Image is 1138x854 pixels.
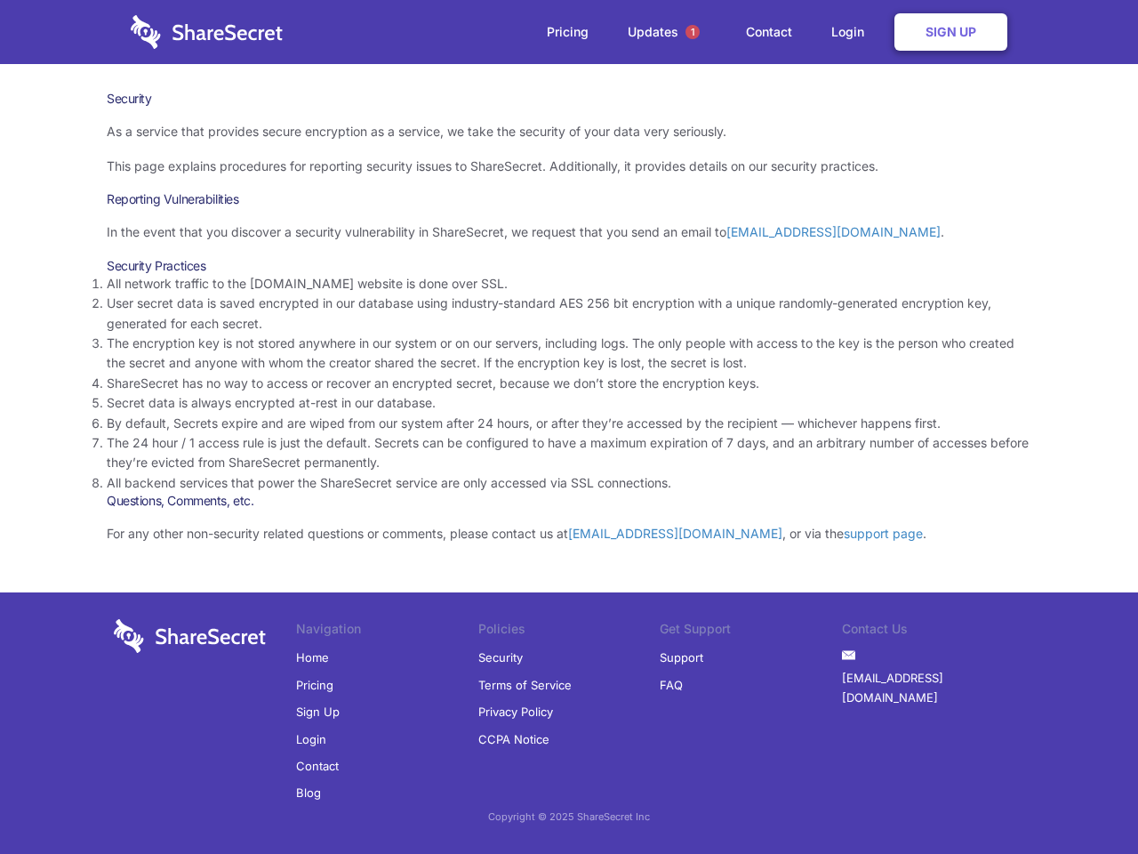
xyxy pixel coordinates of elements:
[842,665,1024,712] a: [EMAIL_ADDRESS][DOMAIN_NAME]
[107,393,1031,413] li: Secret data is always encrypted at-rest in our database.
[296,619,478,644] li: Navigation
[529,4,606,60] a: Pricing
[107,334,1031,374] li: The encryption key is not stored anywhere in our system or on our servers, including logs. The on...
[478,619,661,644] li: Policies
[660,619,842,644] li: Get Support
[478,698,553,725] a: Privacy Policy
[107,374,1031,393] li: ShareSecret has no way to access or recover an encrypted secret, because we don’t store the encry...
[478,726,549,753] a: CCPA Notice
[660,672,683,698] a: FAQ
[296,753,339,779] a: Contact
[844,526,923,541] a: support page
[107,222,1031,242] p: In the event that you discover a security vulnerability in ShareSecret, we request that you send ...
[107,473,1031,493] li: All backend services that power the ShareSecret service are only accessed via SSL connections.
[660,644,703,671] a: Support
[478,672,572,698] a: Terms of Service
[107,91,1031,107] h1: Security
[107,122,1031,141] p: As a service that provides secure encryption as a service, we take the security of your data very...
[296,726,326,753] a: Login
[107,524,1031,544] p: For any other non-security related questions or comments, please contact us at , or via the .
[107,433,1031,473] li: The 24 hour / 1 access rule is just the default. Secrets can be configured to have a maximum expi...
[728,4,810,60] a: Contact
[568,526,782,541] a: [EMAIL_ADDRESS][DOMAIN_NAME]
[131,15,283,49] img: logo-wordmark-white-trans-d4663122ce5f474addd5e946df7df03e33cb6a1c49d2221995e7729f52c070b2.svg
[107,414,1031,433] li: By default, Secrets expire and are wiped from our system after 24 hours, or after they’re accesse...
[107,493,1031,509] h3: Questions, Comments, etc.
[685,25,700,39] span: 1
[296,672,333,698] a: Pricing
[478,644,523,671] a: Security
[726,224,941,239] a: [EMAIL_ADDRESS][DOMAIN_NAME]
[107,191,1031,207] h3: Reporting Vulnerabilities
[107,258,1031,274] h3: Security Practices
[107,157,1031,176] p: This page explains procedures for reporting security issues to ShareSecret. Additionally, it prov...
[296,698,340,725] a: Sign Up
[114,619,266,653] img: logo-wordmark-white-trans-d4663122ce5f474addd5e946df7df03e33cb6a1c49d2221995e7729f52c070b2.svg
[842,619,1024,644] li: Contact Us
[894,13,1007,51] a: Sign Up
[107,274,1031,294] li: All network traffic to the [DOMAIN_NAME] website is done over SSL.
[813,4,891,60] a: Login
[296,779,321,806] a: Blog
[107,294,1031,334] li: User secret data is saved encrypted in our database using industry-standard AES 256 bit encryptio...
[296,644,329,671] a: Home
